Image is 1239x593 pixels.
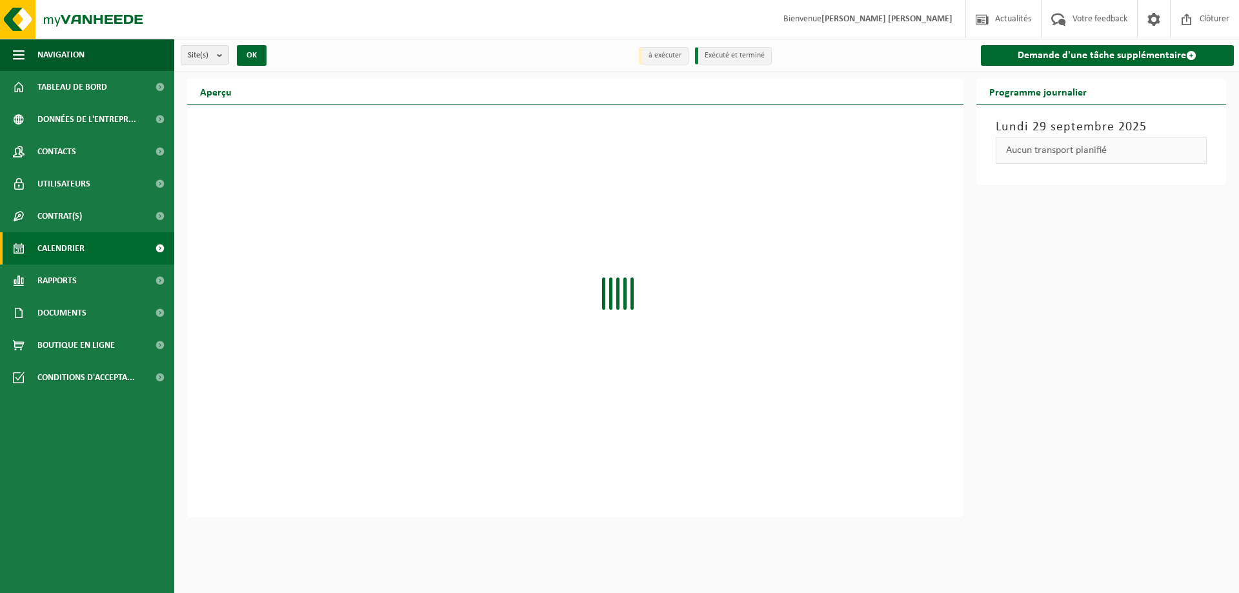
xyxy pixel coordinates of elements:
[37,71,107,103] span: Tableau de bord
[37,329,115,361] span: Boutique en ligne
[181,45,229,65] button: Site(s)
[639,47,689,65] li: à exécuter
[188,46,212,65] span: Site(s)
[695,47,772,65] li: Exécuté et terminé
[37,39,85,71] span: Navigation
[996,117,1207,137] h3: Lundi 29 septembre 2025
[821,14,952,24] strong: [PERSON_NAME] [PERSON_NAME]
[37,136,76,168] span: Contacts
[37,232,85,265] span: Calendrier
[981,45,1234,66] a: Demande d'une tâche supplémentaire
[37,200,82,232] span: Contrat(s)
[37,297,86,329] span: Documents
[37,168,90,200] span: Utilisateurs
[976,79,1100,104] h2: Programme journalier
[237,45,267,66] button: OK
[37,103,136,136] span: Données de l'entrepr...
[187,79,245,104] h2: Aperçu
[37,361,135,394] span: Conditions d'accepta...
[996,137,1207,164] div: Aucun transport planifié
[37,265,77,297] span: Rapports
